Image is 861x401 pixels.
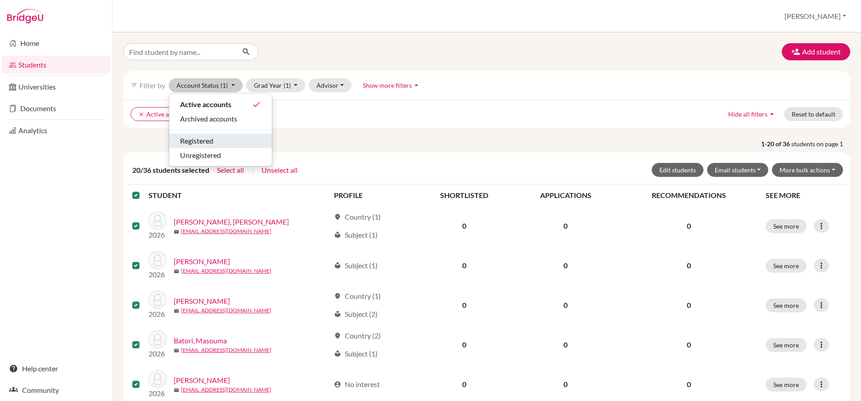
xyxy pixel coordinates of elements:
th: APPLICATIONS [514,185,618,206]
td: 0 [514,325,618,365]
span: Active accounts [180,99,231,110]
span: Hide all filters [728,110,767,118]
button: See more [766,259,807,273]
span: (1) [221,81,228,89]
span: | [252,165,254,176]
a: [PERSON_NAME] [174,256,230,267]
img: Batori, Masouma [149,330,167,348]
button: Reset to default [784,107,843,121]
span: location_on [334,293,341,300]
a: Students [2,56,110,74]
th: STUDENT [149,185,329,206]
td: 0 [415,246,514,285]
span: location_on [334,213,341,221]
div: Subject (1) [334,260,378,271]
button: Add student [782,43,850,60]
button: Email students [707,163,769,177]
button: Registered [169,134,272,148]
button: Grad Year(1) [246,78,306,92]
span: local_library [334,262,341,269]
th: PROFILE [329,185,415,206]
strong: 1-20 of 36 [761,139,791,149]
span: mail [174,387,179,393]
button: Active accountsdone [169,97,272,112]
span: local_library [334,350,341,357]
i: filter_list [131,81,138,89]
a: [EMAIL_ADDRESS][DOMAIN_NAME] [181,227,271,235]
button: Archived accounts [169,112,272,126]
div: Subject (1) [334,348,378,359]
p: 2026 [149,348,167,359]
a: [EMAIL_ADDRESS][DOMAIN_NAME] [181,306,271,315]
a: Analytics [2,122,110,140]
span: mail [174,348,179,353]
p: 0 [623,300,755,311]
button: clearActive accounts [131,107,198,121]
button: See more [766,298,807,312]
td: 0 [514,285,618,325]
span: location_on [334,332,341,339]
th: SEE MORE [760,185,847,206]
p: 2026 [149,309,167,320]
button: See more [766,338,807,352]
span: mail [174,308,179,314]
button: Hide all filtersarrow_drop_up [721,107,784,121]
td: 0 [415,206,514,246]
a: Batori, Masouma [174,335,227,346]
button: Show more filtersarrow_drop_up [355,78,428,92]
div: Country (1) [334,291,381,302]
button: See more [766,378,807,392]
p: 2026 [149,230,167,240]
button: Edit students [652,163,703,177]
p: 0 [623,260,755,271]
span: 20/36 students selected [132,165,209,176]
span: Filter by [140,81,165,90]
button: See more [766,219,807,233]
button: Unselect all [261,164,298,176]
img: Amla, Hadi [149,291,167,309]
img: Alvarez Gonzalez, Sergio [149,212,167,230]
a: Help center [2,360,110,378]
td: 0 [514,246,618,285]
span: account_circle [334,381,341,388]
span: Unregistered [180,150,221,161]
a: Universities [2,78,110,96]
span: Registered [180,135,213,146]
span: local_library [334,311,341,318]
a: Community [2,381,110,399]
img: Al-Zubaidi, Yousif [149,251,167,269]
span: Show more filters [363,81,412,89]
div: Account Status(1) [169,93,272,167]
img: Berglund, Ingrid [149,370,167,388]
button: [PERSON_NAME] [780,8,850,25]
th: SHORTLISTED [415,185,514,206]
button: More bulk actions [772,163,843,177]
div: Subject (1) [334,230,378,240]
i: arrow_drop_up [767,109,776,118]
span: Archived accounts [180,113,237,124]
a: Documents [2,99,110,117]
button: Unregistered [169,148,272,162]
p: 2026 [149,269,167,280]
div: Subject (2) [334,309,378,320]
a: [PERSON_NAME] [174,296,230,306]
input: Find student by name... [123,43,235,60]
a: [EMAIL_ADDRESS][DOMAIN_NAME] [181,267,271,275]
span: mail [174,229,179,234]
span: local_library [334,231,341,239]
div: No interest [334,379,380,390]
div: Country (1) [334,212,381,222]
span: mail [174,269,179,274]
p: 0 [623,339,755,350]
a: [EMAIL_ADDRESS][DOMAIN_NAME] [181,386,271,394]
a: [EMAIL_ADDRESS][DOMAIN_NAME] [181,346,271,354]
button: Account Status(1) [169,78,243,92]
i: done [252,100,261,109]
i: arrow_drop_up [412,81,421,90]
td: 0 [415,325,514,365]
a: Home [2,34,110,52]
div: Country (2) [334,330,381,341]
span: (1) [284,81,291,89]
i: clear [138,111,144,117]
button: Advisor [309,78,352,92]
